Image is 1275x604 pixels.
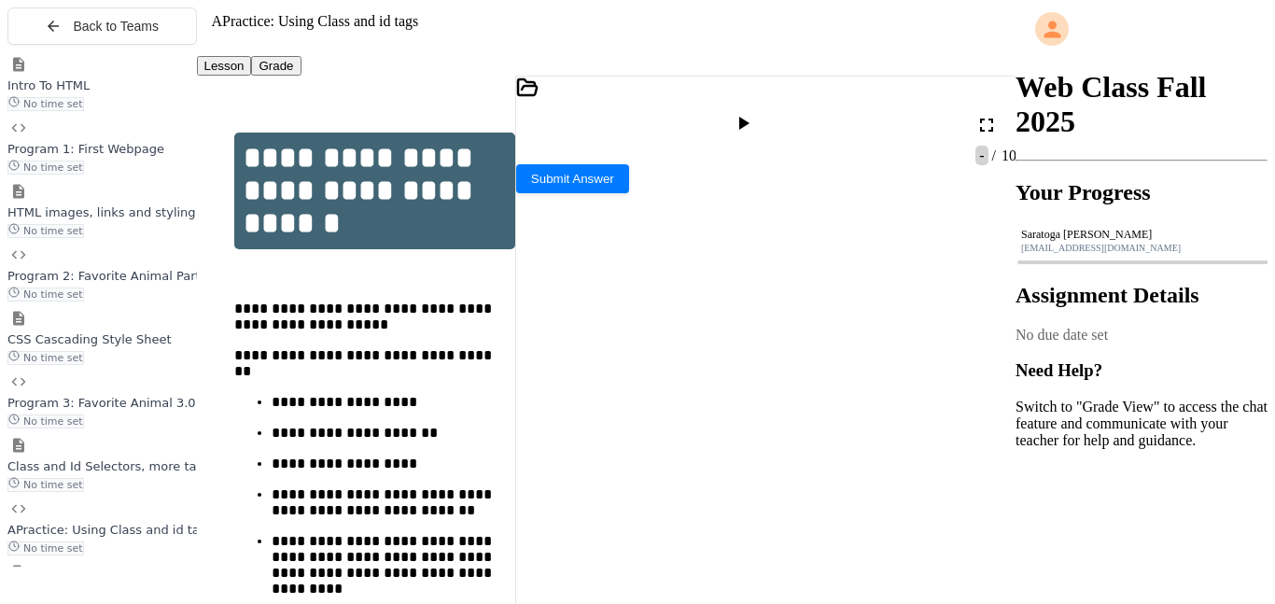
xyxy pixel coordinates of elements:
[1021,243,1262,253] div: [EMAIL_ADDRESS][DOMAIN_NAME]
[7,351,84,365] span: No time set
[516,164,629,193] button: Submit Answer
[7,332,172,346] span: CSS Cascading Style Sheet
[7,142,164,156] span: Program 1: First Webpage
[251,56,301,76] button: Grade
[7,478,84,492] span: No time set
[1016,70,1268,139] h1: Web Class Fall 2025
[7,224,84,238] span: No time set
[197,56,252,76] button: Lesson
[1016,7,1268,50] div: My Account
[1016,283,1268,308] h2: Assignment Details
[1021,228,1262,242] div: Saratoga [PERSON_NAME]
[7,78,90,92] span: Intro To HTML
[7,161,84,175] span: No time set
[7,541,84,555] span: No time set
[1016,327,1268,344] div: No due date set
[7,523,214,537] span: APractice: Using Class and id tags
[1016,399,1268,449] p: Switch to "Grade View" to access the chat feature and communicate with your teacher for help and ...
[1016,180,1268,205] h2: Your Progress
[531,172,614,186] span: Submit Answer
[212,13,419,29] span: APractice: Using Class and id tags
[7,269,212,283] span: Program 2: Favorite Animal Part 2
[7,396,196,410] span: Program 3: Favorite Animal 3.0
[7,414,84,428] span: No time set
[7,205,226,219] span: HTML images, links and styling tags
[992,147,996,163] span: /
[73,19,159,34] span: Back to Teams
[7,459,246,473] span: Class and Id Selectors, more tags, links
[7,288,84,302] span: No time set
[998,147,1016,163] span: 10
[1016,360,1268,381] h3: Need Help?
[7,7,197,45] button: Back to Teams
[7,97,84,111] span: No time set
[975,146,988,165] span: -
